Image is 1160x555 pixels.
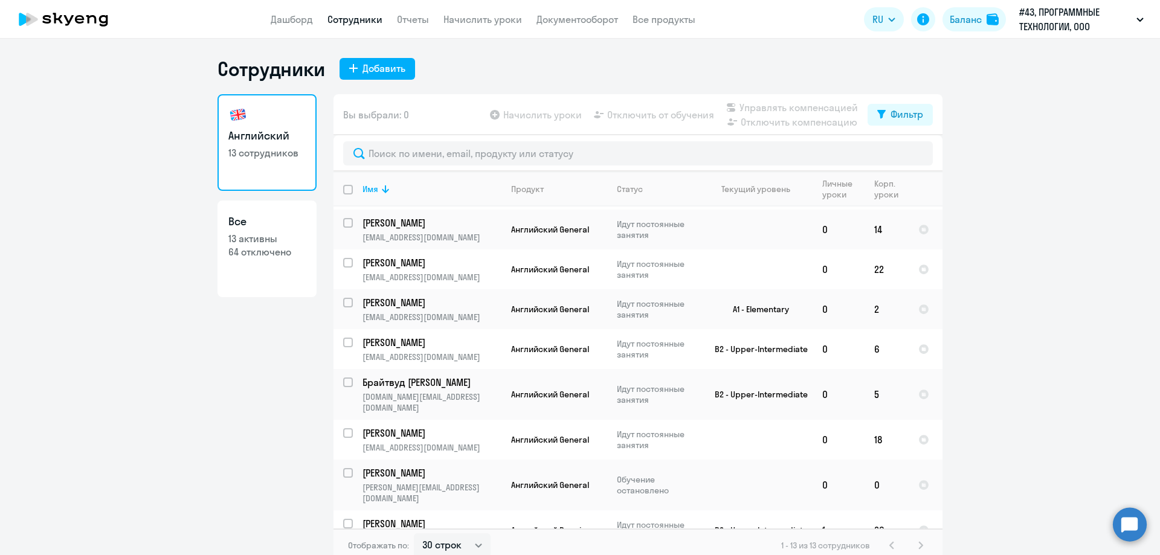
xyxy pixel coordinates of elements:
[511,344,589,354] span: Английский General
[617,184,643,194] div: Статус
[950,12,982,27] div: Баланс
[865,420,909,460] td: 18
[865,249,909,289] td: 22
[617,258,700,280] p: Идут постоянные занятия
[362,272,501,283] p: [EMAIL_ADDRESS][DOMAIN_NAME]
[700,510,813,550] td: B2 - Upper-Intermediate
[710,184,812,194] div: Текущий уровень
[362,426,499,440] p: [PERSON_NAME]
[362,184,378,194] div: Имя
[865,369,909,420] td: 5
[813,249,865,289] td: 0
[865,329,909,369] td: 6
[700,369,813,420] td: B2 - Upper-Intermediate
[362,216,501,229] a: [PERSON_NAME]
[865,510,909,550] td: 29
[868,104,933,126] button: Фильтр
[217,94,317,191] a: Английский13 сотрудников
[228,146,306,159] p: 13 сотрудников
[617,474,700,496] p: Обучение остановлено
[813,510,865,550] td: 1
[362,296,501,309] a: [PERSON_NAME]
[872,12,883,27] span: RU
[617,338,700,360] p: Идут постоянные занятия
[362,482,501,504] p: [PERSON_NAME][EMAIL_ADDRESS][DOMAIN_NAME]
[813,420,865,460] td: 0
[874,178,908,200] div: Корп. уроки
[271,13,313,25] a: Дашборд
[813,329,865,369] td: 0
[362,61,405,75] div: Добавить
[228,245,306,258] p: 64 отключено
[891,107,923,121] div: Фильтр
[343,141,933,165] input: Поиск по имени, email, продукту или статусу
[397,13,429,25] a: Отчеты
[617,298,700,320] p: Идут постоянные занятия
[700,289,813,329] td: A1 - Elementary
[617,429,700,451] p: Идут постоянные занятия
[340,58,415,80] button: Добавить
[633,13,695,25] a: Все продукты
[813,369,865,420] td: 0
[781,540,870,551] span: 1 - 13 из 13 сотрудников
[362,517,501,530] a: [PERSON_NAME]
[362,376,499,389] p: Брайтвуд [PERSON_NAME]
[511,304,589,315] span: Английский General
[443,13,522,25] a: Начислить уроки
[864,7,904,31] button: RU
[813,289,865,329] td: 0
[362,351,501,362] p: [EMAIL_ADDRESS][DOMAIN_NAME]
[865,210,909,249] td: 14
[217,57,325,81] h1: Сотрудники
[217,201,317,297] a: Все13 активны64 отключено
[865,460,909,510] td: 0
[1013,5,1150,34] button: #43, ПРОГРАММНЫЕ ТЕХНОЛОГИИ, ООО
[511,264,589,275] span: Английский General
[617,383,700,405] p: Идут постоянные занятия
[942,7,1006,31] button: Балансbalance
[1019,5,1132,34] p: #43, ПРОГРАММНЫЕ ТЕХНОЛОГИИ, ООО
[362,216,499,229] p: [PERSON_NAME]
[362,376,501,389] a: Брайтвуд [PERSON_NAME]
[511,480,589,490] span: Английский General
[362,466,499,480] p: [PERSON_NAME]
[348,540,409,551] span: Отображать по:
[362,466,501,480] a: [PERSON_NAME]
[536,13,618,25] a: Документооборот
[362,296,499,309] p: [PERSON_NAME]
[228,105,248,124] img: english
[721,184,790,194] div: Текущий уровень
[362,391,501,413] p: [DOMAIN_NAME][EMAIL_ADDRESS][DOMAIN_NAME]
[362,256,499,269] p: [PERSON_NAME]
[617,219,700,240] p: Идут постоянные занятия
[362,256,501,269] a: [PERSON_NAME]
[700,329,813,369] td: B2 - Upper-Intermediate
[511,184,544,194] div: Продукт
[511,434,589,445] span: Английский General
[362,232,501,243] p: [EMAIL_ADDRESS][DOMAIN_NAME]
[987,13,999,25] img: balance
[511,525,593,536] span: Английский Premium
[813,460,865,510] td: 0
[813,210,865,249] td: 0
[343,107,409,122] span: Вы выбрали: 0
[511,389,589,400] span: Английский General
[362,426,501,440] a: [PERSON_NAME]
[228,232,306,245] p: 13 активны
[362,184,501,194] div: Имя
[362,312,501,322] p: [EMAIL_ADDRESS][DOMAIN_NAME]
[327,13,382,25] a: Сотрудники
[228,128,306,144] h3: Английский
[865,289,909,329] td: 2
[362,336,499,349] p: [PERSON_NAME]
[228,214,306,229] h3: Все
[362,517,499,530] p: [PERSON_NAME]
[362,336,501,349] a: [PERSON_NAME]
[617,519,700,541] p: Идут постоянные занятия
[511,224,589,235] span: Английский General
[822,178,864,200] div: Личные уроки
[362,442,501,453] p: [EMAIL_ADDRESS][DOMAIN_NAME]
